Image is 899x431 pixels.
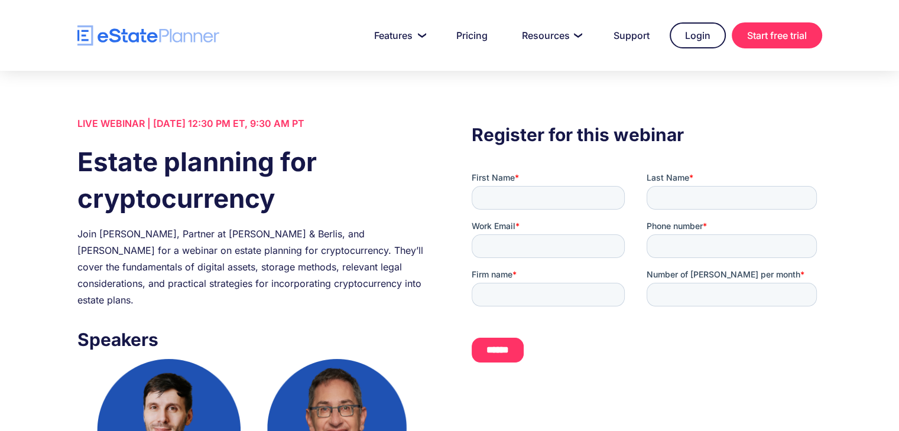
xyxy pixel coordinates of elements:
h3: Speakers [77,326,427,353]
a: Resources [508,24,593,47]
iframe: Form 0 [472,172,822,373]
div: Join [PERSON_NAME], Partner at [PERSON_NAME] & Berlis, and [PERSON_NAME] for a webinar on estate ... [77,226,427,308]
h1: Estate planning for cryptocurrency [77,143,427,217]
a: home [77,25,219,46]
h3: Register for this webinar [472,121,822,148]
a: Start free trial [732,22,822,48]
div: LIVE WEBINAR | [DATE] 12:30 PM ET, 9:30 AM PT [77,115,427,132]
a: Features [360,24,436,47]
a: Login [670,22,726,48]
a: Support [599,24,664,47]
a: Pricing [442,24,502,47]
